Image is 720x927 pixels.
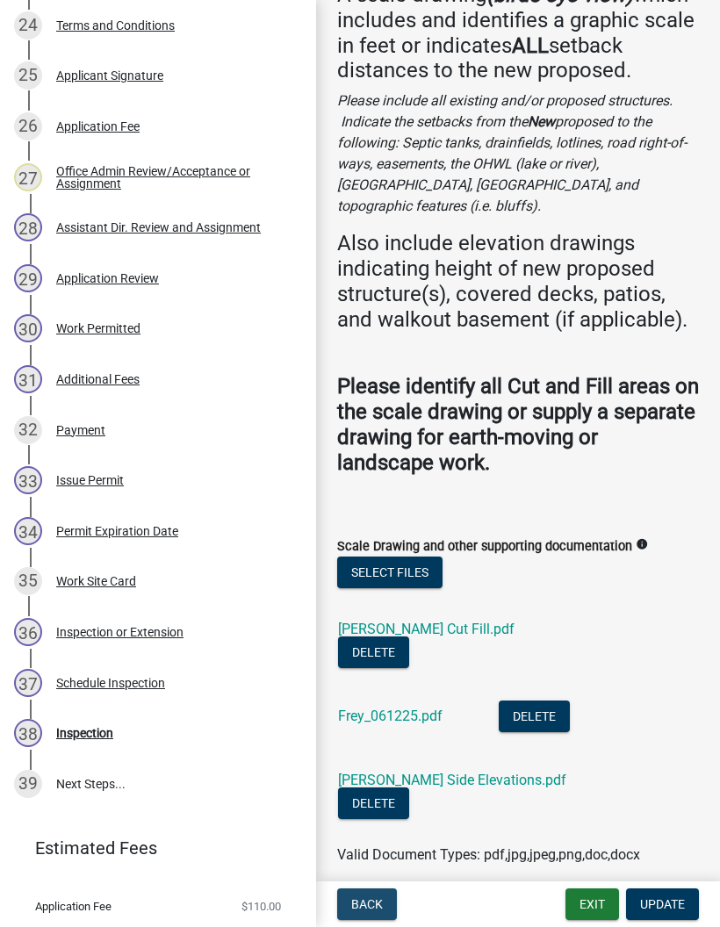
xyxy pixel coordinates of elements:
[338,621,515,637] a: [PERSON_NAME] Cut Fill.pdf
[338,645,409,662] wm-modal-confirm: Delete Document
[338,796,409,813] wm-modal-confirm: Delete Document
[528,113,555,130] strong: New
[337,374,699,474] strong: Please identify all Cut and Fill areas on the scale drawing or supply a separate drawing for eart...
[337,231,699,332] h4: Also include elevation drawings indicating height of new proposed structure(s), covered decks, pa...
[56,120,140,133] div: Application Fee
[565,888,619,920] button: Exit
[14,466,42,494] div: 33
[14,163,42,191] div: 27
[56,221,261,234] div: Assistant Dir. Review and Assignment
[56,575,136,587] div: Work Site Card
[14,719,42,747] div: 38
[14,517,42,545] div: 34
[14,11,42,40] div: 24
[14,618,42,646] div: 36
[56,525,178,537] div: Permit Expiration Date
[337,888,397,920] button: Back
[56,19,175,32] div: Terms and Conditions
[337,557,443,588] button: Select files
[512,33,549,58] strong: ALL
[337,541,632,553] label: Scale Drawing and other supporting documentation
[56,69,163,82] div: Applicant Signature
[14,61,42,90] div: 25
[14,213,42,241] div: 28
[14,365,42,393] div: 31
[338,787,409,819] button: Delete
[56,373,140,385] div: Additional Fees
[337,92,687,214] i: Please include all existing and/or proposed structures. Indicate the setbacks from the proposed t...
[14,314,42,342] div: 30
[56,272,159,284] div: Application Review
[499,701,570,732] button: Delete
[499,709,570,726] wm-modal-confirm: Delete Document
[56,165,288,190] div: Office Admin Review/Acceptance or Assignment
[56,424,105,436] div: Payment
[14,669,42,697] div: 37
[338,636,409,668] button: Delete
[338,708,443,724] a: Frey_061225.pdf
[14,770,42,798] div: 39
[14,830,288,866] a: Estimated Fees
[56,677,165,689] div: Schedule Inspection
[35,901,112,912] span: Application Fee
[337,846,640,863] span: Valid Document Types: pdf,jpg,jpeg,png,doc,docx
[14,567,42,595] div: 35
[56,322,140,334] div: Work Permitted
[626,888,699,920] button: Update
[241,901,281,912] span: $110.00
[351,897,383,911] span: Back
[56,727,113,739] div: Inspection
[14,112,42,140] div: 26
[636,538,648,550] i: info
[56,626,184,638] div: Inspection or Extension
[14,416,42,444] div: 32
[14,264,42,292] div: 29
[640,897,685,911] span: Update
[56,474,124,486] div: Issue Permit
[338,772,566,788] a: [PERSON_NAME] Side Elevations.pdf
